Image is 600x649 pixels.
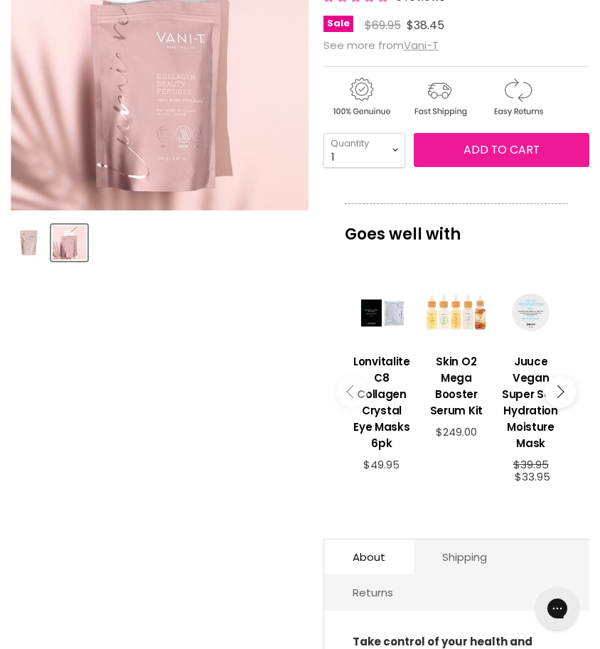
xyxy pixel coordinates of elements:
[407,17,444,33] span: $38.45
[323,133,405,168] select: Quantity
[51,225,87,261] button: Vani-T Lumiere Collagen Beauty Peptides
[426,343,486,426] a: View product:Skin O2 Mega Booster Serum Kit
[404,38,439,53] a: Vani-T
[414,540,515,574] a: Shipping
[365,17,401,33] span: $69.95
[12,226,45,259] img: Vani-T Lumiere Collagen Beauty Peptides
[352,343,412,458] a: View product:Lonvitalite C8 Collagen Crystal Eye Masks 6pk
[11,225,47,261] button: Vani-T Lumiere Collagen Beauty Peptides
[402,75,477,119] img: shipping.gif
[500,353,561,451] h3: Juuce Vegan Super Soft Hydration Moisture Mask
[323,16,353,32] span: Sale
[500,343,561,458] a: View product:Juuce Vegan Super Soft Hydration Moisture Mask
[414,133,589,167] button: Add to cart
[464,141,540,158] span: Add to cart
[513,457,549,472] span: $39.95
[323,38,439,53] span: See more from
[515,469,550,484] span: $33.95
[324,575,422,610] a: Returns
[324,540,414,574] a: About
[480,75,555,119] img: returns.gif
[9,220,311,261] div: Product thumbnails
[345,203,568,250] p: Goes well with
[323,75,399,119] img: genuine.gif
[436,424,477,439] span: $249.00
[363,457,400,472] span: $49.95
[426,353,486,419] h3: Skin O2 Mega Booster Serum Kit
[352,353,412,451] h3: Lonvitalite C8 Collagen Crystal Eye Masks 6pk
[53,226,86,259] img: Vani-T Lumiere Collagen Beauty Peptides
[529,582,586,635] iframe: Gorgias live chat messenger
